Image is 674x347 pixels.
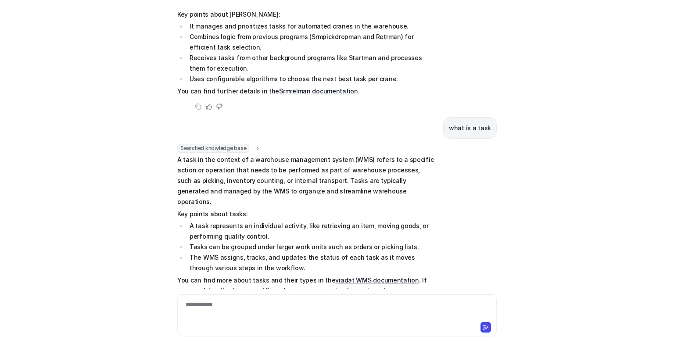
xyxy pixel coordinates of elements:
p: You can find further details in the . [177,86,434,97]
span: Searched knowledge base [177,144,249,153]
li: It manages and prioritizes tasks for automated cranes in the warehouse. [187,21,434,32]
p: Key points about [PERSON_NAME]: [177,9,434,20]
p: what is a task [449,123,491,133]
li: Uses configurable algorithms to choose the next best task per crane. [187,74,434,84]
a: Srmrelman documentation [279,87,358,95]
p: Key points about tasks: [177,209,434,219]
p: A task in the context of a warehouse management system (WMS) refers to a specific action or opera... [177,154,434,207]
li: The WMS assigns, tracks, and updates the status of each task as it moves through various steps in... [187,252,434,273]
a: viadat WMS documentation [335,276,419,284]
li: Receives tasks from other background programs like Startman and processes them for execution. [187,53,434,74]
li: Combines logic from previous programs (Srmpickdropman and Retrman) for efficient task selection. [187,32,434,53]
li: Tasks can be grouped under larger work units such as orders or picking lists. [187,242,434,252]
p: You can find more about tasks and their types in the . If you need details about specific task ty... [177,275,434,296]
li: A task represents an individual activity, like retrieving an item, moving goods, or performing qu... [187,221,434,242]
